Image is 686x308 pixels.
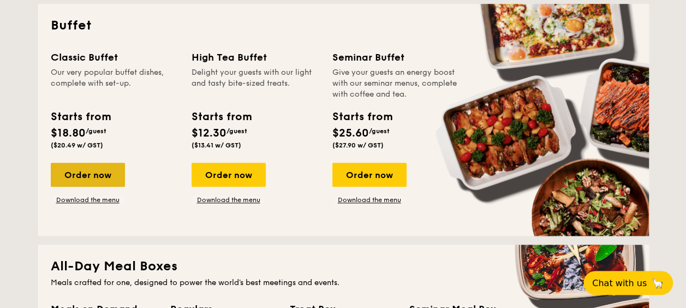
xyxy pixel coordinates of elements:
div: Order now [192,163,266,187]
div: Starts from [332,109,392,125]
span: $18.80 [51,127,86,140]
a: Download the menu [332,196,407,204]
span: $25.60 [332,127,369,140]
span: ($13.41 w/ GST) [192,141,241,149]
div: High Tea Buffet [192,50,319,65]
div: Our very popular buffet dishes, complete with set-up. [51,67,178,100]
div: Order now [51,163,125,187]
span: /guest [226,127,247,135]
h2: Buffet [51,17,636,34]
div: Starts from [51,109,110,125]
div: Seminar Buffet [332,50,460,65]
h2: All-Day Meal Boxes [51,258,636,275]
span: ($27.90 w/ GST) [332,141,384,149]
span: 🦙 [651,277,664,289]
div: Meals crafted for one, designed to power the world's best meetings and events. [51,277,636,288]
div: Classic Buffet [51,50,178,65]
div: Order now [332,163,407,187]
span: ($20.49 w/ GST) [51,141,103,149]
div: Delight your guests with our light and tasty bite-sized treats. [192,67,319,100]
div: Starts from [192,109,251,125]
span: /guest [369,127,390,135]
span: $12.30 [192,127,226,140]
div: Give your guests an energy boost with our seminar menus, complete with coffee and tea. [332,67,460,100]
a: Download the menu [192,196,266,204]
button: Chat with us🦙 [583,271,673,295]
a: Download the menu [51,196,125,204]
span: /guest [86,127,106,135]
span: Chat with us [592,278,647,288]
